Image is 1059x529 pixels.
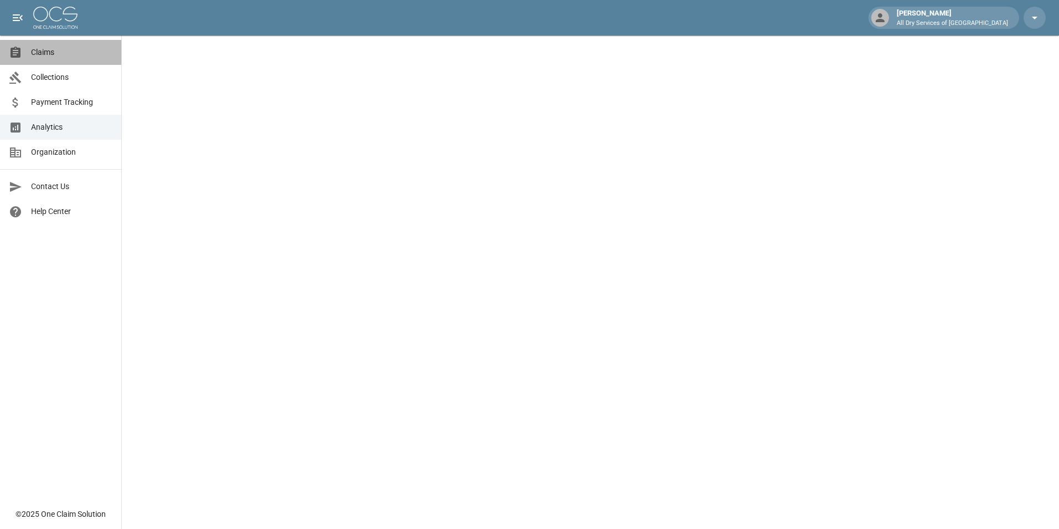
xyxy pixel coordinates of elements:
[31,181,112,192] span: Contact Us
[16,508,106,520] div: © 2025 One Claim Solution
[122,35,1059,526] iframe: Embedded Dashboard
[892,8,1012,28] div: [PERSON_NAME]
[31,96,112,108] span: Payment Tracking
[7,7,29,29] button: open drawer
[897,19,1008,28] p: All Dry Services of [GEOGRAPHIC_DATA]
[31,146,112,158] span: Organization
[31,47,112,58] span: Claims
[33,7,78,29] img: ocs-logo-white-transparent.png
[31,121,112,133] span: Analytics
[31,206,112,217] span: Help Center
[31,72,112,83] span: Collections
